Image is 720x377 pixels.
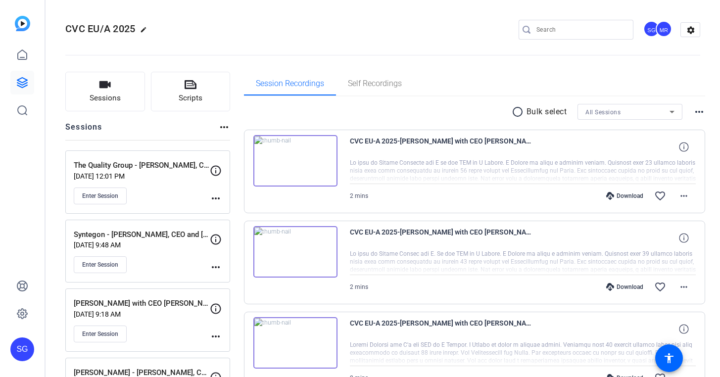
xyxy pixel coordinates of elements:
img: thumb-nail [253,135,337,187]
span: CVC EU-A 2025-[PERSON_NAME] with CEO [PERSON_NAME]-Take 1-2025-08-27-09-06-26-831-0 [350,317,533,341]
p: Syntegon - [PERSON_NAME], CEO and [PERSON_NAME], Head of Sustainability [74,229,210,240]
button: Sessions [65,72,145,111]
mat-icon: accessibility [663,352,675,364]
span: Sessions [90,93,121,104]
mat-icon: more_horiz [693,106,705,118]
span: Self Recordings [348,80,402,88]
p: [DATE] 12:01 PM [74,172,210,180]
span: Enter Session [82,192,118,200]
p: [DATE] 9:18 AM [74,310,210,318]
span: Enter Session [82,261,118,269]
mat-icon: more_horiz [210,330,222,342]
mat-icon: more_horiz [210,261,222,273]
mat-icon: settings [681,23,701,38]
p: Bulk select [527,106,567,118]
div: SG [10,337,34,361]
p: [DATE] 9:48 AM [74,241,210,249]
span: 2 mins [350,283,368,290]
img: thumb-nail [253,317,337,369]
span: Scripts [179,93,202,104]
span: CVC EU-A 2025-[PERSON_NAME] with CEO [PERSON_NAME]-Take 3-2025-08-27-09-17-01-501-0 [350,135,533,159]
div: SG [643,21,660,37]
p: The Quality Group - [PERSON_NAME], CEO [74,160,210,171]
mat-icon: more_horiz [218,121,230,133]
span: CVC EU/A 2025 [65,23,135,35]
button: Enter Session [74,188,127,204]
div: Download [601,283,648,291]
ngx-avatar: Milena Raschia [656,21,673,38]
button: Enter Session [74,256,127,273]
mat-icon: more_horiz [210,192,222,204]
mat-icon: more_horiz [678,281,690,293]
img: thumb-nail [253,226,337,278]
button: Scripts [151,72,231,111]
input: Search [536,24,625,36]
div: MR [656,21,672,37]
p: [PERSON_NAME] with CEO [PERSON_NAME] [74,298,210,309]
button: Enter Session [74,326,127,342]
mat-icon: edit [140,26,152,38]
h2: Sessions [65,121,102,140]
span: All Sessions [585,109,621,116]
span: Enter Session [82,330,118,338]
span: CVC EU-A 2025-[PERSON_NAME] with CEO [PERSON_NAME]-Take 2-2025-08-27-09-11-33-522-0 [350,226,533,250]
mat-icon: more_horiz [678,190,690,202]
mat-icon: radio_button_unchecked [512,106,527,118]
mat-icon: favorite_border [654,281,666,293]
mat-icon: favorite_border [654,190,666,202]
div: Download [601,192,648,200]
span: Session Recordings [256,80,324,88]
img: blue-gradient.svg [15,16,30,31]
span: 2 mins [350,192,368,199]
ngx-avatar: Studio Giggle [643,21,661,38]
